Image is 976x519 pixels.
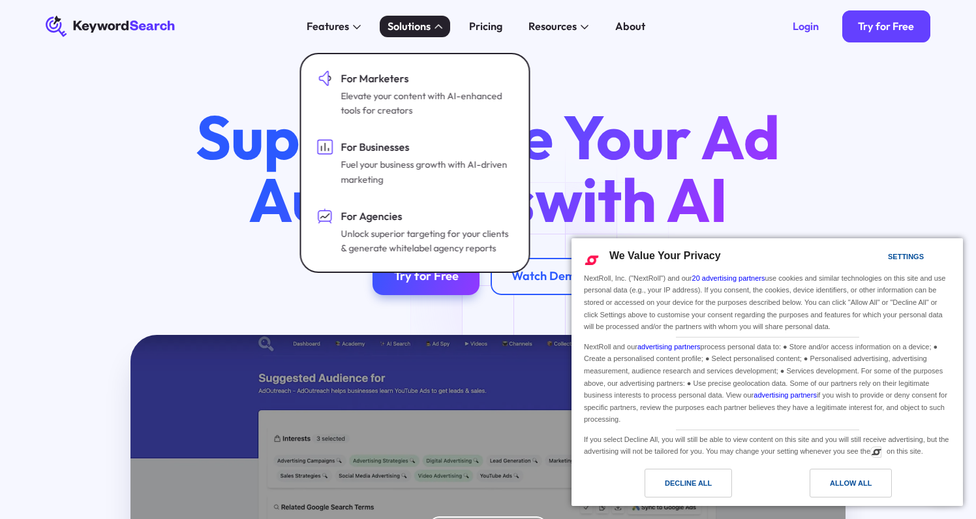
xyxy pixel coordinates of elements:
[341,71,510,86] div: For Marketers
[341,139,510,155] div: For Businesses
[528,18,577,34] div: Resources
[581,338,953,427] div: NextRoll and our process personal data to: ● Store and/or access information on a device; ● Creat...
[388,18,431,34] div: Solutions
[373,258,480,295] a: Try for Free
[581,271,953,334] div: NextRoll, Inc. ("NextRoll") and our use cookies and similar technologies on this site and use per...
[341,157,510,187] div: Fuel your business growth with AI-driven marketing
[579,469,767,504] a: Decline All
[830,476,872,490] div: Allow All
[842,10,930,42] a: Try for Free
[309,131,521,195] a: For BusinessesFuel your business growth with AI-driven marketing
[607,16,653,37] a: About
[692,274,765,282] a: 20 advertising partners
[665,476,712,490] div: Decline All
[888,249,924,264] div: Settings
[341,208,510,224] div: For Agencies
[637,343,701,351] a: advertising partners
[865,246,896,270] a: Settings
[581,430,953,459] div: If you select Decline All, you will still be able to view content on this site and you will still...
[309,200,521,263] a: For AgenciesUnlock superior targeting for your clients & generate whitelabel agency reports
[307,18,349,34] div: Features
[767,469,955,504] a: Allow All
[754,391,817,399] a: advertising partners
[170,106,806,231] h1: Supercharge Your Ad Audiences
[615,18,645,34] div: About
[341,227,510,256] div: Unlock superior targeting for your clients & generate whitelabel agency reports
[469,18,502,34] div: Pricing
[309,62,521,125] a: For MarketersElevate your content with AI-enhanced tools for creators
[535,161,727,238] span: with AI
[609,250,721,261] span: We Value Your Privacy
[461,16,510,37] a: Pricing
[511,269,582,284] div: Watch Demo
[300,53,530,273] nav: Solutions
[341,89,510,118] div: Elevate your content with AI-enhanced tools for creators
[858,20,914,33] div: Try for Free
[793,20,819,33] div: Login
[776,10,834,42] a: Login
[394,269,459,284] div: Try for Free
